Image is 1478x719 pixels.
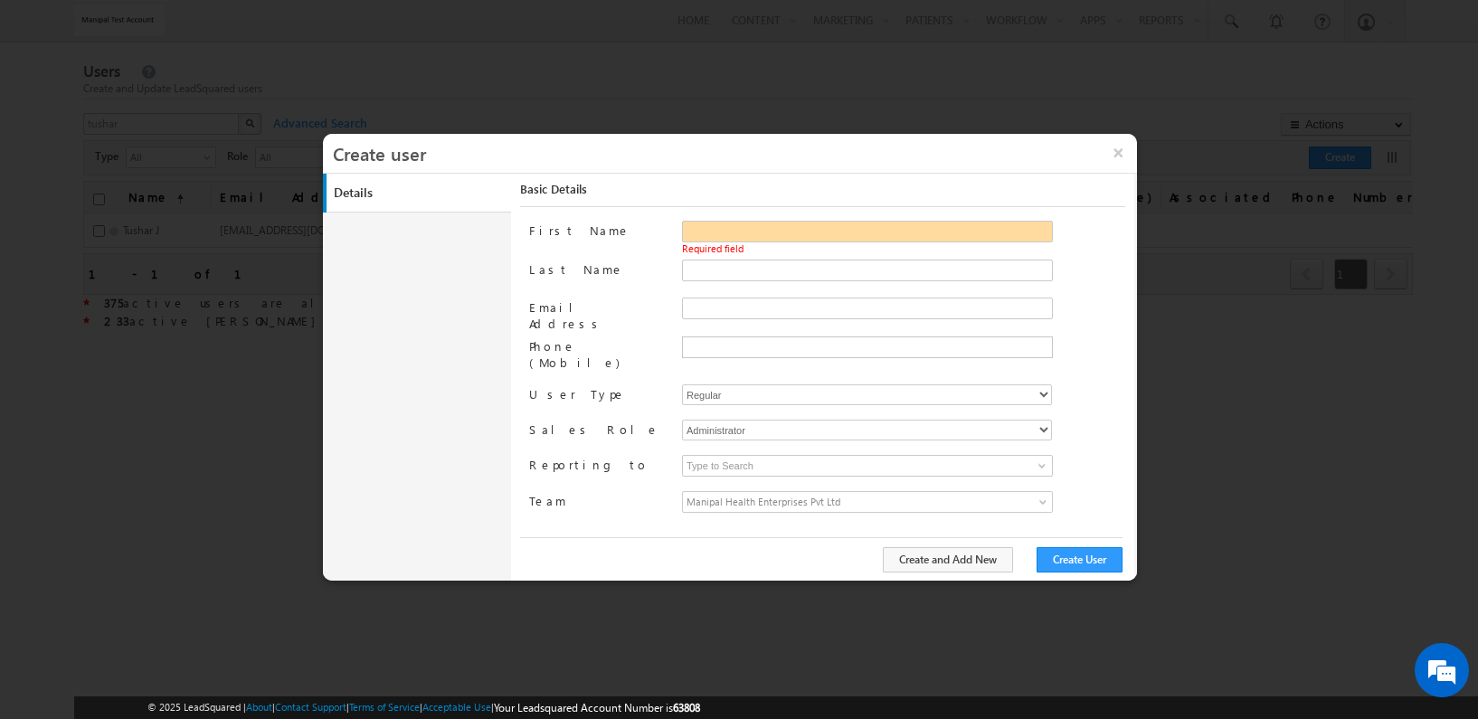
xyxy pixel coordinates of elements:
label: Last Name [529,260,667,278]
a: About [246,701,272,713]
span: Manipal Health Enterprises Pvt Ltd [683,492,960,512]
a: Show All Items [1028,457,1051,475]
h3: Create user [333,134,1137,172]
button: Create and Add New [883,547,1013,572]
span: Required field [682,242,744,254]
div: Basic Details [520,181,1125,207]
label: Email Address [529,298,667,332]
label: Sales Role [529,420,667,438]
label: User Type [529,384,667,402]
span: © 2025 LeadSquared | | | | | [147,699,700,716]
input: Type to Search [682,455,1053,477]
a: Acceptable Use [422,701,491,713]
label: First Name [529,221,667,239]
a: Terms of Service [349,701,420,713]
label: Phone (Mobile) [529,336,667,371]
button: Create User [1037,547,1123,572]
a: Contact Support [275,701,346,713]
a: Details [327,174,515,213]
button: × [1100,134,1138,172]
label: Reporting to [529,455,667,473]
span: Your Leadsquared Account Number is [494,701,700,714]
label: Team [529,491,667,509]
span: 63808 [673,701,700,714]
